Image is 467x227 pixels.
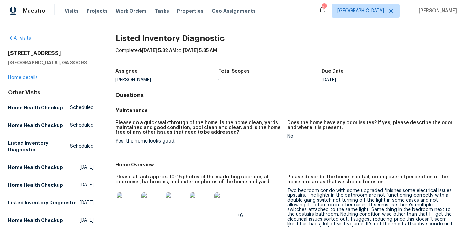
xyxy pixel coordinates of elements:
[287,175,453,184] h5: Please describe the home in detail, noting overall perception of the home and areas that we shoul...
[65,7,79,14] span: Visits
[115,139,282,144] div: Yes, the home looks good.
[115,35,459,42] h2: Listed Inventory Diagnostic
[70,104,94,111] span: Scheduled
[322,4,326,11] div: 86
[80,217,94,224] span: [DATE]
[8,182,63,188] h5: Home Health Checkup
[8,199,77,206] h5: Listed Inventory Diagnostic
[237,213,243,218] span: +6
[8,214,94,226] a: Home Health Checkup[DATE]
[8,119,94,131] a: Home Health CheckupScheduled
[115,161,459,168] h5: Home Overview
[177,7,204,14] span: Properties
[416,7,457,14] span: [PERSON_NAME]
[8,164,63,171] h5: Home Health Checkup
[8,139,70,153] h5: Listed Inventory Diagnostic
[80,199,94,206] span: [DATE]
[116,7,147,14] span: Work Orders
[8,137,94,156] a: Listed Inventory DiagnosticScheduled
[218,78,321,82] div: 0
[115,47,459,65] div: Completed: to
[8,75,38,80] a: Home details
[8,59,94,66] h5: [GEOGRAPHIC_DATA], GA 30093
[142,48,176,53] span: [DATE] 5:32 AM
[8,122,63,129] h5: Home Health Checkup
[87,7,108,14] span: Projects
[8,104,63,111] h5: Home Health Checkup
[8,196,94,209] a: Listed Inventory Diagnostic[DATE]
[322,78,425,82] div: [DATE]
[212,7,256,14] span: Geo Assignments
[155,8,169,13] span: Tasks
[80,182,94,188] span: [DATE]
[70,122,94,129] span: Scheduled
[322,69,344,74] h5: Due Date
[115,120,282,135] h5: Please do a quick walkthrough of the home. Is the home clean, yards maintained and good condition...
[8,217,63,224] h5: Home Health Checkup
[337,7,384,14] span: [GEOGRAPHIC_DATA]
[23,7,45,14] span: Maestro
[8,161,94,173] a: Home Health Checkup[DATE]
[8,101,94,114] a: Home Health CheckupScheduled
[115,175,282,184] h5: Please attach approx. 10-15 photos of the marketing cooridor, all bedrooms, bathrooms, and exteri...
[287,134,453,139] div: No
[70,143,94,150] span: Scheduled
[8,36,31,41] a: All visits
[8,50,94,57] h2: [STREET_ADDRESS]
[115,69,138,74] h5: Assignee
[8,89,94,96] div: Other Visits
[115,107,459,114] h5: Maintenance
[115,78,218,82] div: [PERSON_NAME]
[287,120,453,130] h5: Does the home have any odor issues? If yes, please describe the odor and where it is present.
[115,92,459,99] h4: Questions
[183,48,217,53] span: [DATE] 5:35 AM
[80,164,94,171] span: [DATE]
[8,179,94,191] a: Home Health Checkup[DATE]
[218,69,250,74] h5: Total Scopes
